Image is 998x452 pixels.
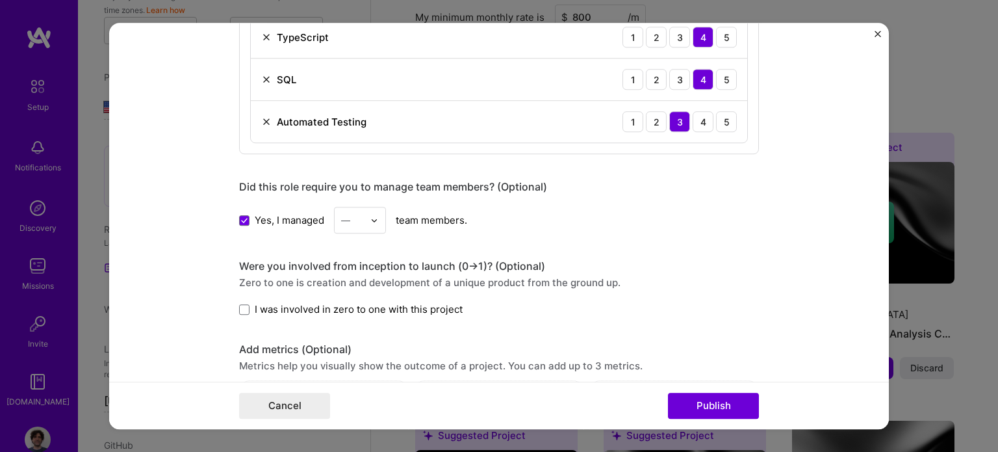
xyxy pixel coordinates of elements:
div: team members. [239,207,759,234]
div: Automated Testing [277,115,366,129]
div: 4 [693,70,713,90]
div: 2 [646,70,667,90]
span: Yes, I managed [255,213,324,227]
span: I was involved in zero to one with this project [255,303,463,317]
img: drop icon [370,217,378,224]
div: 5 [716,112,737,133]
div: 4 [693,27,713,48]
div: 3 [669,27,690,48]
div: Add metrics (Optional) [239,343,759,356]
img: Remove [261,117,272,127]
div: 5 [716,70,737,90]
div: 1 [622,70,643,90]
div: SQL [277,73,296,86]
div: Were you involved from inception to launch (0 -> 1)? (Optional) [239,260,759,274]
div: 2 [646,27,667,48]
img: Remove [261,33,272,43]
div: Did this role require you to manage team members? (Optional) [239,181,759,194]
button: Publish [668,393,759,419]
div: 2 [646,112,667,133]
div: 1 [622,112,643,133]
div: TypeScript [277,31,329,44]
div: 1 [622,27,643,48]
div: 3 [669,112,690,133]
div: 4 [693,112,713,133]
button: Cancel [239,393,330,419]
div: Zero to one is creation and development of a unique product from the ground up. [239,276,759,290]
img: Remove [261,75,272,85]
div: 5 [716,27,737,48]
div: Metrics help you visually show the outcome of a project. You can add up to 3 metrics. [239,359,759,373]
div: — [341,214,350,228]
button: Close [875,31,881,44]
div: 3 [669,70,690,90]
